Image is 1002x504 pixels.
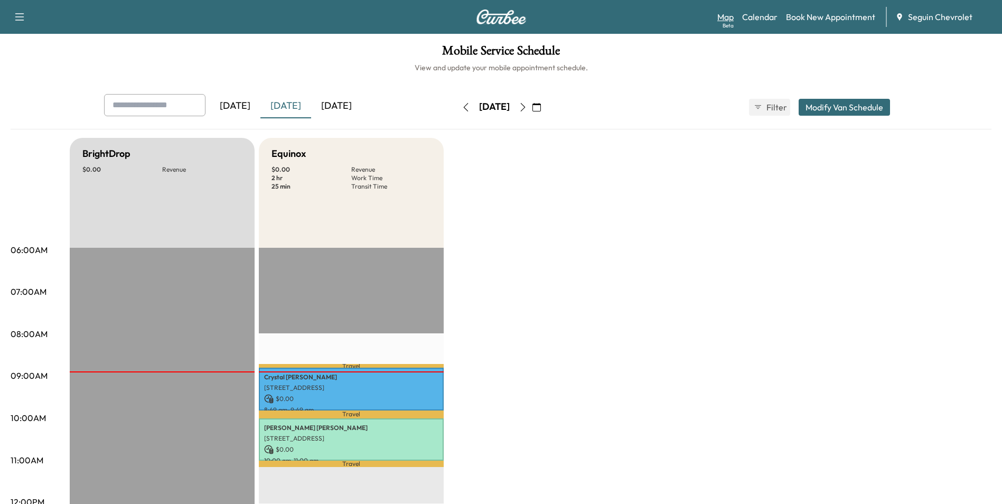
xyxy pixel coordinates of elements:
p: [STREET_ADDRESS] [264,384,438,392]
p: $ 0.00 [82,165,162,174]
div: [DATE] [311,94,362,118]
button: Filter [749,99,790,116]
a: Book New Appointment [786,11,875,23]
img: Curbee Logo [476,10,527,24]
p: Travel [259,410,444,418]
div: [DATE] [210,94,260,118]
p: $ 0.00 [264,445,438,454]
p: 2 hr [271,174,351,182]
p: Revenue [351,165,431,174]
p: 10:00AM [11,412,46,424]
div: [DATE] [479,100,510,114]
button: Modify Van Schedule [799,99,890,116]
p: 07:00AM [11,285,46,298]
span: Seguin Chevrolet [908,11,972,23]
a: Calendar [742,11,778,23]
span: Filter [766,101,785,114]
a: MapBeta [717,11,734,23]
p: 11:00AM [11,454,43,466]
div: Beta [723,22,734,30]
p: 08:00AM [11,328,48,340]
p: 25 min [271,182,351,191]
p: 8:49 am - 9:49 am [264,406,438,414]
p: Travel [259,364,444,368]
p: $ 0.00 [271,165,351,174]
p: 10:00 am - 11:00 am [264,456,438,465]
h5: Equinox [271,146,306,161]
p: Work Time [351,174,431,182]
p: Revenue [162,165,242,174]
div: [DATE] [260,94,311,118]
p: 06:00AM [11,244,48,256]
p: [PERSON_NAME] [PERSON_NAME] [264,424,438,432]
h1: Mobile Service Schedule [11,44,991,62]
h5: BrightDrop [82,146,130,161]
p: Crystal [PERSON_NAME] [264,373,438,381]
p: $ 0.00 [264,394,438,404]
p: Travel [259,461,444,467]
p: [STREET_ADDRESS] [264,434,438,443]
p: 09:00AM [11,369,48,382]
p: Transit Time [351,182,431,191]
h6: View and update your mobile appointment schedule. [11,62,991,73]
